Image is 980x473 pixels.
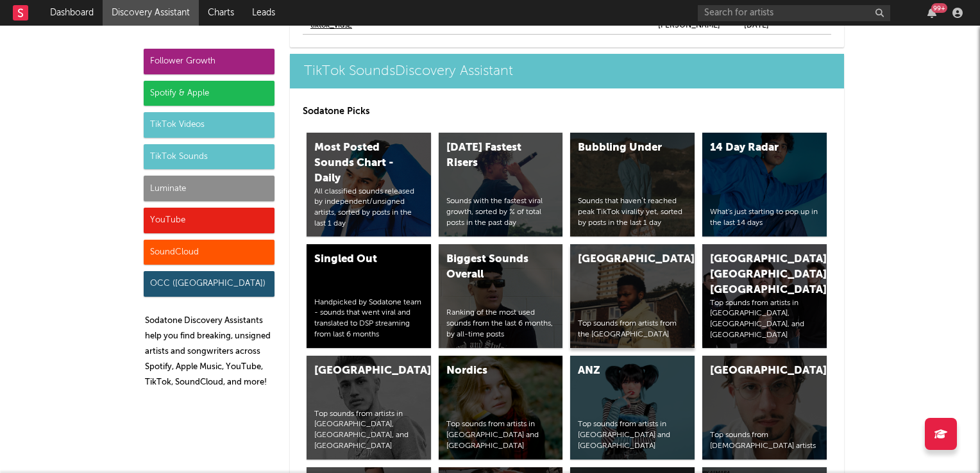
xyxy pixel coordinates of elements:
[570,133,695,236] a: Bubbling UnderSounds that haven’t reached peak TikTok virality yet, sorted by posts in the last 1...
[307,356,431,460] a: [GEOGRAPHIC_DATA]Top sounds from artists in [GEOGRAPHIC_DATA], [GEOGRAPHIC_DATA], and [GEOGRAPHIC...
[314,252,401,267] div: Singled Out
[698,5,890,21] input: Search for artists
[931,3,947,13] div: 99 +
[710,430,819,452] div: Top sounds from [DEMOGRAPHIC_DATA] artists
[439,244,563,348] a: Biggest Sounds OverallRanking of the most used sounds from the last 6 months, by all-time posts
[578,363,665,379] div: ANZ
[144,49,275,74] div: Follower Growth
[578,252,665,267] div: [GEOGRAPHIC_DATA]
[446,363,534,379] div: Nordics
[144,240,275,265] div: SoundCloud
[446,196,555,228] div: Sounds with the fastest viral growth, sorted by % of total posts in the past day
[927,8,936,18] button: 99+
[144,144,275,170] div: TikTok Sounds
[290,54,844,88] a: TikTok SoundsDiscovery Assistant
[314,297,423,340] div: Handpicked by Sodatone team - sounds that went viral and translated to DSP streaming from last 6 ...
[307,133,431,236] a: Most Posted Sounds Chart - DailyAll classified sounds released by independent/unsigned artists, s...
[710,252,797,298] div: [GEOGRAPHIC_DATA], [GEOGRAPHIC_DATA], [GEOGRAPHIC_DATA]
[710,207,819,229] div: What's just starting to pop up in the last 14 days
[578,319,687,340] div: Top sounds from artists from the [GEOGRAPHIC_DATA]
[314,363,401,379] div: [GEOGRAPHIC_DATA]
[702,356,827,460] a: [GEOGRAPHIC_DATA]Top sounds from [DEMOGRAPHIC_DATA] artists
[144,176,275,201] div: Luminate
[570,244,695,348] a: [GEOGRAPHIC_DATA]Top sounds from artists from the [GEOGRAPHIC_DATA]
[314,140,401,187] div: Most Posted Sounds Chart - Daily
[446,252,534,283] div: Biggest Sounds Overall
[314,409,423,452] div: Top sounds from artists in [GEOGRAPHIC_DATA], [GEOGRAPHIC_DATA], and [GEOGRAPHIC_DATA]
[144,81,275,106] div: Spotify & Apple
[439,356,563,460] a: NordicsTop sounds from artists in [GEOGRAPHIC_DATA] and [GEOGRAPHIC_DATA]
[710,363,797,379] div: [GEOGRAPHIC_DATA]
[710,298,819,341] div: Top sounds from artists in [GEOGRAPHIC_DATA], [GEOGRAPHIC_DATA], and [GEOGRAPHIC_DATA]
[303,104,831,119] p: Sodatone Picks
[578,140,665,156] div: Bubbling Under
[702,133,827,236] a: 14 Day RadarWhat's just starting to pop up in the last 14 days
[578,419,687,451] div: Top sounds from artists in [GEOGRAPHIC_DATA] and [GEOGRAPHIC_DATA]
[446,419,555,451] div: Top sounds from artists in [GEOGRAPHIC_DATA] and [GEOGRAPHIC_DATA]
[145,313,275,390] p: Sodatone Discovery Assistants help you find breaking, unsigned artists and songwriters across Spo...
[307,244,431,348] a: Singled OutHandpicked by Sodatone team - sounds that went viral and translated to DSP streaming f...
[578,196,687,228] div: Sounds that haven’t reached peak TikTok virality yet, sorted by posts in the last 1 day
[144,271,275,297] div: OCC ([GEOGRAPHIC_DATA])
[314,187,423,229] div: All classified sounds released by independent/unsigned artists, sorted by posts in the last 1 day
[570,356,695,460] a: ANZTop sounds from artists in [GEOGRAPHIC_DATA] and [GEOGRAPHIC_DATA]
[702,244,827,348] a: [GEOGRAPHIC_DATA], [GEOGRAPHIC_DATA], [GEOGRAPHIC_DATA]Top sounds from artists in [GEOGRAPHIC_DAT...
[144,112,275,138] div: TikTok Videos
[439,133,563,236] a: [DATE] Fastest RisersSounds with the fastest viral growth, sorted by % of total posts in the past...
[446,140,534,171] div: [DATE] Fastest Risers
[710,140,797,156] div: 14 Day Radar
[446,308,555,340] div: Ranking of the most used sounds from the last 6 months, by all-time posts
[144,208,275,233] div: YouTube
